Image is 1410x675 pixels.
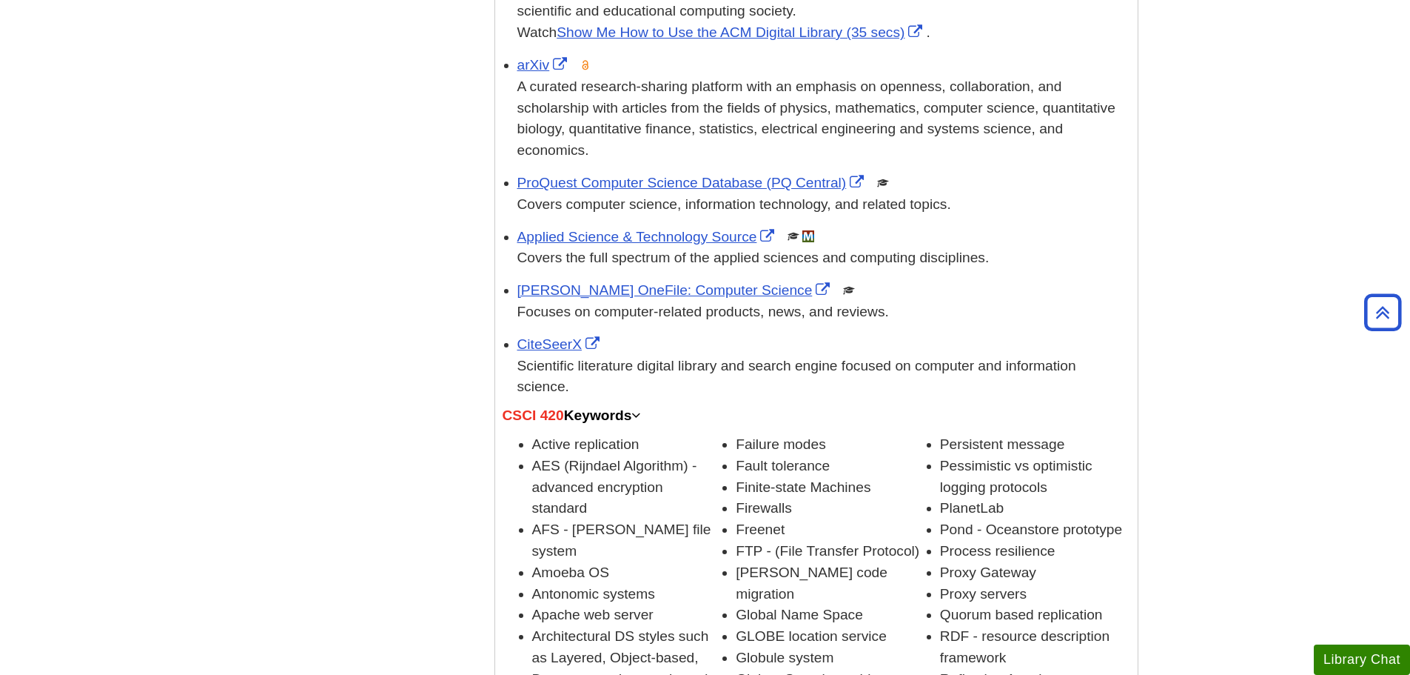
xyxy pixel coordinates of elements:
li: Failure modes [736,434,926,456]
div: Scientific literature digital library and search engine focused on computer and information science. [517,356,1130,399]
a: Link opens in new window [517,282,834,298]
li: Proxy Gateway [940,562,1130,584]
li: AFS - [PERSON_NAME] file system [532,519,722,562]
a: Link opens in new window [517,57,571,73]
p: Covers computer science, information technology, and related topics. [517,194,1130,216]
p: Focuses on computer-related products, news, and reviews. [517,302,1130,323]
li: FTP - (File Transfer Protocol) [736,541,926,562]
li: Proxy servers [940,584,1130,605]
img: Open Access [580,59,591,71]
li: Global Name Space [736,605,926,626]
li: RDF - resource description framework [940,626,1130,669]
li: Process resilience [940,541,1130,562]
li: Fault tolerance [736,456,926,477]
li: AES (Rijndael Algorithm) - advanced encryption standard [532,456,722,519]
li: PlanetLab [940,498,1130,519]
img: MeL (Michigan electronic Library) [802,230,814,242]
a: Back to Top [1359,302,1406,322]
img: Scholarly or Peer Reviewed [877,177,889,189]
li: Firewalls [736,498,926,519]
a: CSCI 420Keywords [503,408,641,423]
a: Link opens in new window [557,24,926,40]
li: Apache web server [532,605,722,626]
li: [PERSON_NAME] code migration [736,562,926,605]
li: Freenet [736,519,926,541]
a: Link opens in new window [517,229,779,245]
li: Pond - Oceanstore prototype [940,519,1130,541]
li: Persistent message [940,434,1130,456]
li: Quorum based replication [940,605,1130,626]
li: Amoeba OS [532,562,722,584]
button: Library Chat [1314,645,1410,675]
li: Finite-state Machines [736,477,926,499]
li: Pessimistic vs optimistic logging protocols [940,456,1130,499]
p: Covers the full spectrum of the applied sciences and computing disciplines. [517,247,1130,269]
a: Link opens in new window [517,175,868,190]
span: CSCI 420 [503,408,564,423]
li: Active replication [532,434,722,456]
img: Scholarly or Peer Reviewed [843,285,855,296]
p: A curated research-sharing platform with an emphasis on openness, collaboration, and scholarship ... [517,76,1130,162]
img: Scholarly or Peer Reviewed [788,230,799,242]
a: Link opens in new window [517,336,603,352]
li: Antonomic systems [532,584,722,605]
li: GLOBE location service [736,626,926,648]
li: Globule system [736,648,926,669]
